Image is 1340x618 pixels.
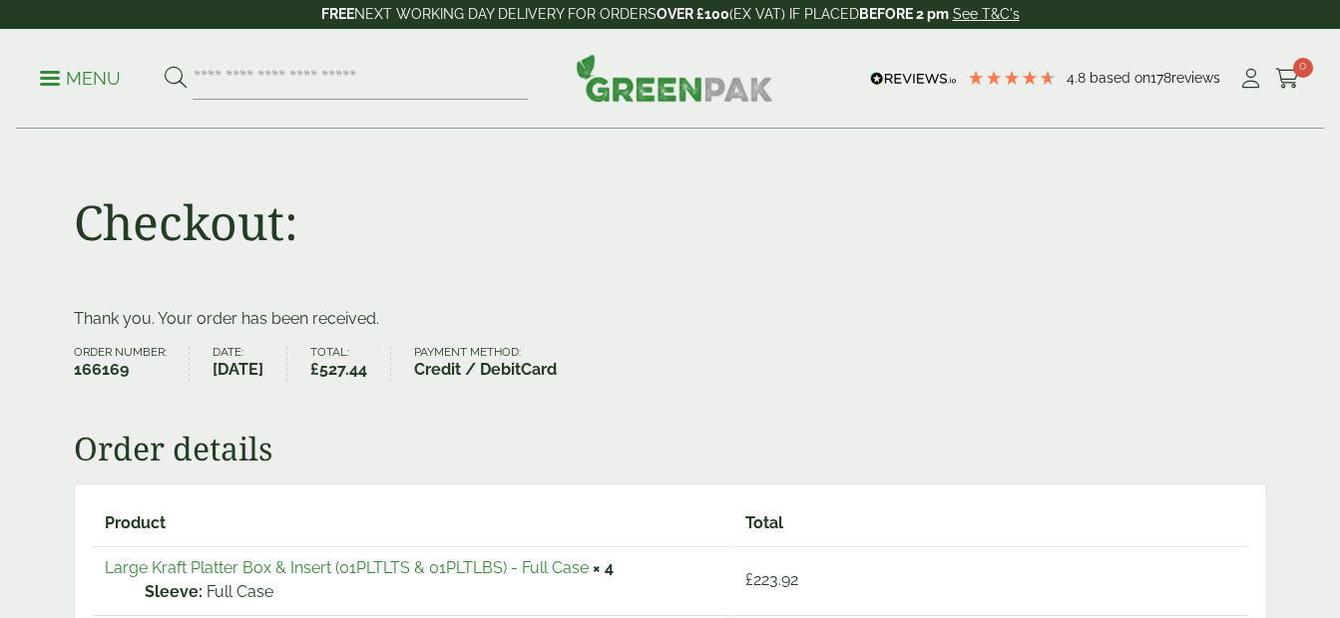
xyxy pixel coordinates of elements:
[74,430,1267,467] h2: Order details
[40,67,121,87] a: Menu
[745,570,753,589] span: £
[145,580,719,604] p: Full Case
[657,6,729,22] strong: OVER £100
[593,558,614,577] strong: × 4
[414,347,580,382] li: Payment method:
[953,6,1020,22] a: See T&C's
[310,347,391,382] li: Total:
[74,358,167,382] strong: 166169
[1238,69,1263,89] i: My Account
[93,502,731,544] th: Product
[1090,70,1150,86] span: Based on
[967,69,1057,87] div: 4.78 Stars
[1067,70,1090,86] span: 4.8
[310,360,367,379] bdi: 527.44
[870,72,957,86] img: REVIEWS.io
[1275,69,1300,89] i: Cart
[105,558,589,577] a: Large Kraft Platter Box & Insert (01PLTLTS & 01PLTLBS) - Full Case
[576,54,773,102] img: GreenPak Supplies
[733,502,1248,544] th: Total
[213,347,287,382] li: Date:
[1150,70,1171,86] span: 178
[40,67,121,91] p: Menu
[1293,58,1313,78] span: 0
[74,347,191,382] li: Order number:
[74,193,298,251] h1: Checkout:
[414,358,557,382] strong: Credit / DebitCard
[321,6,354,22] strong: FREE
[213,358,263,382] strong: [DATE]
[1275,64,1300,94] a: 0
[145,580,203,604] strong: Sleeve:
[859,6,949,22] strong: BEFORE 2 pm
[745,570,798,589] bdi: 223.92
[1171,70,1220,86] span: reviews
[74,307,1267,331] p: Thank you. Your order has been received.
[310,360,319,379] span: £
